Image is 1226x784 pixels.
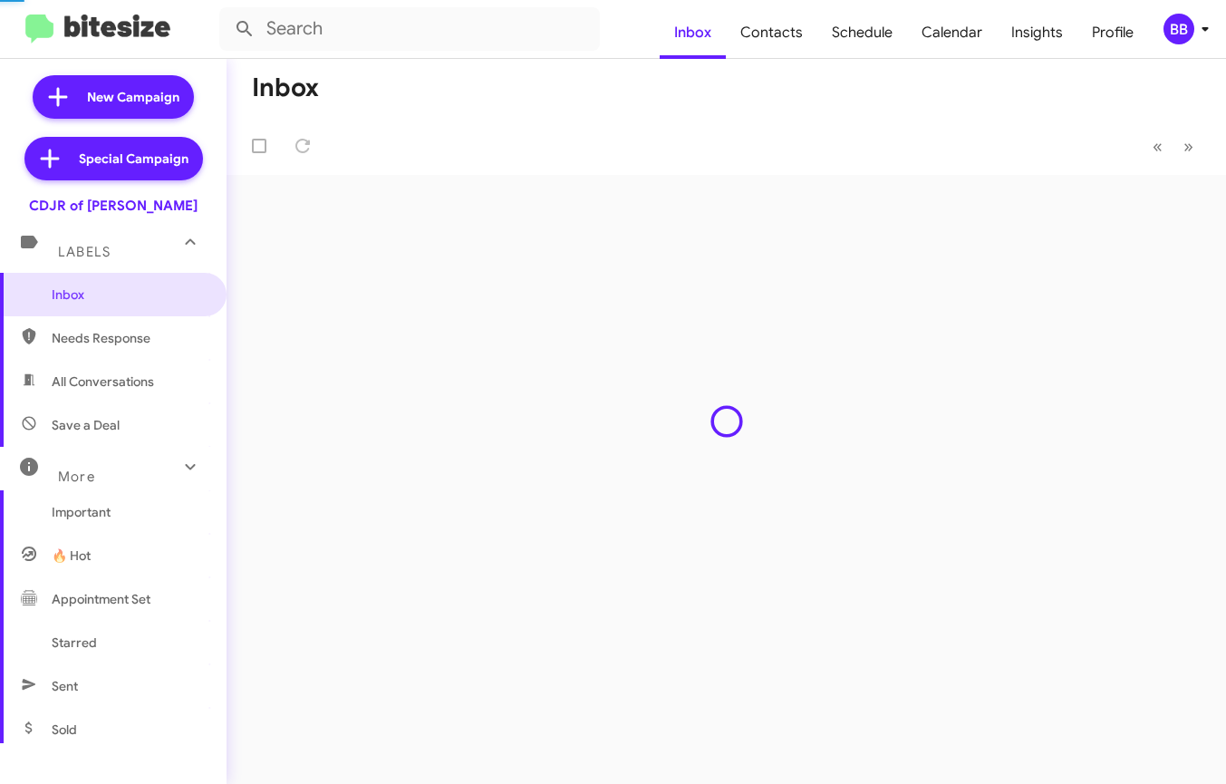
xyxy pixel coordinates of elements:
[907,6,997,59] a: Calendar
[52,590,150,608] span: Appointment Set
[1163,14,1194,44] div: BB
[817,6,907,59] a: Schedule
[52,634,97,652] span: Starred
[1142,128,1173,165] button: Previous
[997,6,1077,59] a: Insights
[52,503,206,521] span: Important
[1183,135,1193,158] span: »
[29,197,198,215] div: CDJR of [PERSON_NAME]
[726,6,817,59] a: Contacts
[87,88,179,106] span: New Campaign
[58,469,95,485] span: More
[219,7,600,51] input: Search
[660,6,726,59] a: Inbox
[52,373,154,391] span: All Conversations
[1077,6,1148,59] a: Profile
[24,137,203,180] a: Special Campaign
[252,73,319,102] h1: Inbox
[52,547,91,565] span: 🔥 Hot
[52,721,77,739] span: Sold
[1173,128,1204,165] button: Next
[52,416,120,434] span: Save a Deal
[1148,14,1206,44] button: BB
[52,329,206,347] span: Needs Response
[1143,128,1204,165] nav: Page navigation example
[58,244,111,260] span: Labels
[1153,135,1163,158] span: «
[52,677,78,695] span: Sent
[52,286,206,304] span: Inbox
[33,75,194,119] a: New Campaign
[79,150,188,168] span: Special Campaign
